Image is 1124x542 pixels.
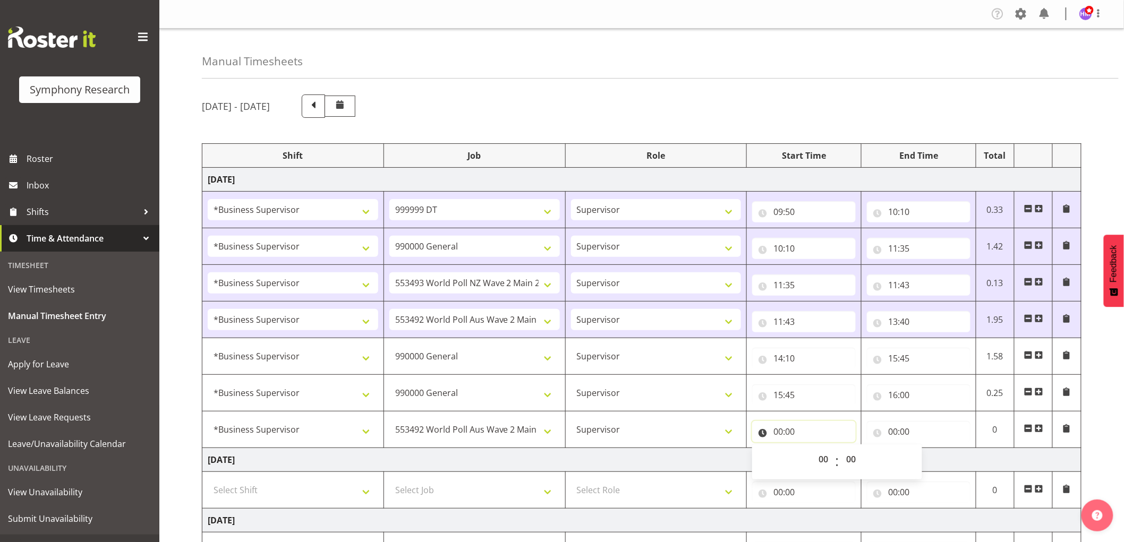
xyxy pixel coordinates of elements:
[8,356,151,372] span: Apply for Leave
[752,384,856,406] input: Click to select...
[867,238,970,259] input: Click to select...
[389,149,560,162] div: Job
[3,431,157,457] a: Leave/Unavailability Calendar
[3,303,157,329] a: Manual Timesheet Entry
[1109,245,1119,282] span: Feedback
[27,177,154,193] span: Inbox
[27,151,154,167] span: Roster
[3,351,157,377] a: Apply for Leave
[752,149,856,162] div: Start Time
[867,421,970,442] input: Click to select...
[3,329,157,351] div: Leave
[27,204,138,220] span: Shifts
[8,308,151,324] span: Manual Timesheet Entry
[3,457,157,479] div: Unavailability
[976,472,1015,509] td: 0
[3,404,157,431] a: View Leave Requests
[202,100,270,112] h5: [DATE] - [DATE]
[867,149,970,162] div: End Time
[976,411,1015,448] td: 0
[976,265,1015,302] td: 0.13
[752,201,856,222] input: Click to select...
[976,375,1015,411] td: 0.25
[8,511,151,527] span: Submit Unavailability
[867,481,970,503] input: Click to select...
[867,348,970,369] input: Click to select...
[208,149,378,162] div: Shift
[752,481,856,503] input: Click to select...
[202,448,1082,472] td: [DATE]
[976,192,1015,228] td: 0.33
[8,409,151,425] span: View Leave Requests
[867,311,970,332] input: Click to select...
[30,82,130,98] div: Symphony Research
[982,149,1009,162] div: Total
[202,509,1082,532] td: [DATE]
[1104,235,1124,307] button: Feedback - Show survey
[867,384,970,406] input: Click to select...
[752,238,856,259] input: Click to select...
[1092,510,1103,521] img: help-xxl-2.png
[8,484,151,500] span: View Unavailability
[3,479,157,505] a: View Unavailability
[3,276,157,303] a: View Timesheets
[571,149,742,162] div: Role
[3,505,157,532] a: Submit Unavailability
[752,348,856,369] input: Click to select...
[202,168,1082,192] td: [DATE]
[976,338,1015,375] td: 1.58
[3,377,157,404] a: View Leave Balances
[8,27,96,48] img: Rosterit website logo
[976,228,1015,265] td: 1.42
[836,449,839,475] span: :
[8,436,151,452] span: Leave/Unavailability Calendar
[8,281,151,297] span: View Timesheets
[3,254,157,276] div: Timesheet
[202,55,303,67] h4: Manual Timesheets
[752,274,856,296] input: Click to select...
[27,230,138,246] span: Time & Attendance
[752,311,856,332] input: Click to select...
[1079,7,1092,20] img: hitesh-makan1261.jpg
[867,201,970,222] input: Click to select...
[752,421,856,442] input: Click to select...
[867,274,970,296] input: Click to select...
[8,383,151,399] span: View Leave Balances
[976,302,1015,338] td: 1.95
